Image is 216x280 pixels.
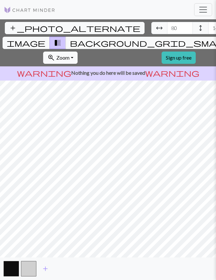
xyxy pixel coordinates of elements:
span: add_photo_alternate [9,24,140,33]
span: zoom_in [47,53,55,62]
p: Nothing you do here will be saved [3,69,213,77]
button: Zoom [43,52,78,64]
span: warning [17,68,71,77]
span: arrow_range [155,24,163,33]
img: Logo [4,6,55,14]
span: warning [145,68,199,77]
span: transition_fade [54,38,61,47]
button: Add color [37,263,53,275]
span: height [197,24,204,33]
span: Zoom [56,54,70,61]
a: Sign up free [162,52,196,64]
span: image [7,38,45,47]
span: add [42,264,49,273]
button: Toggle navigation [194,3,212,16]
